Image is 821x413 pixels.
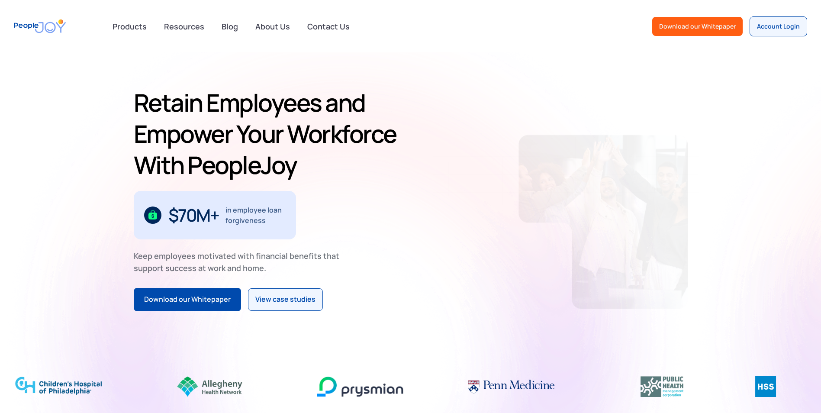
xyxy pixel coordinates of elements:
[750,16,807,36] a: Account Login
[250,17,295,36] a: About Us
[757,22,800,31] div: Account Login
[652,17,743,36] a: Download our Whitepaper
[248,288,323,311] a: View case studies
[659,22,736,31] div: Download our Whitepaper
[255,294,316,305] div: View case studies
[134,288,241,311] a: Download our Whitepaper
[107,18,152,35] div: Products
[14,14,66,39] a: home
[168,208,219,222] div: $70M+
[134,191,296,239] div: 1 / 3
[134,87,407,181] h1: Retain Employees and Empower Your Workforce With PeopleJoy
[159,17,209,36] a: Resources
[518,135,688,309] img: Retain-Employees-PeopleJoy
[216,17,243,36] a: Blog
[134,250,347,274] div: Keep employees motivated with financial benefits that support success at work and home.
[302,17,355,36] a: Contact Us
[225,205,286,226] div: in employee loan forgiveness
[144,294,231,305] div: Download our Whitepaper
